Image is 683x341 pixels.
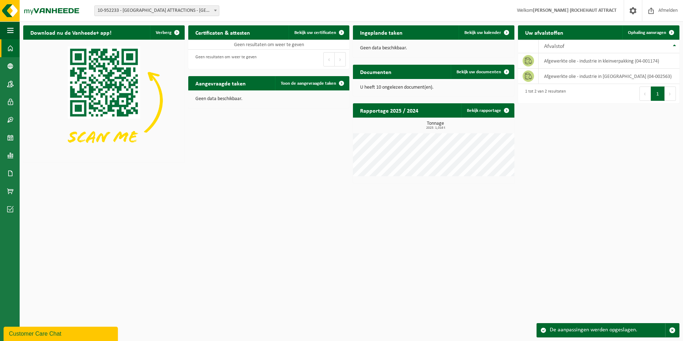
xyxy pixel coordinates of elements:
img: Download de VHEPlus App [23,40,185,161]
span: 10-952233 - ROCHEHAUT ATTRACTIONS - ROCHEHAUT [94,5,219,16]
h2: Documenten [353,65,399,79]
h3: Tonnage [357,121,514,130]
strong: [PERSON_NAME] (ROCHEHAUT ATTRACT [533,8,617,13]
span: Bekijk uw kalender [464,30,501,35]
button: Next [665,87,676,101]
p: U heeft 10 ongelezen document(en). [360,85,507,90]
a: Bekijk uw kalender [459,25,514,40]
button: Previous [323,52,335,66]
button: 1 [651,87,665,101]
td: Geen resultaten om weer te geven [188,40,350,50]
span: Toon de aangevraagde taken [281,81,336,86]
h2: Aangevraagde taken [188,76,253,90]
span: Bekijk uw certificaten [294,30,336,35]
span: Afvalstof [544,44,564,49]
div: 1 tot 2 van 2 resultaten [522,86,566,102]
span: 10-952233 - ROCHEHAUT ATTRACTIONS - ROCHEHAUT [95,6,219,16]
p: Geen data beschikbaar. [195,97,343,102]
button: Verberg [150,25,184,40]
div: De aanpassingen werden opgeslagen. [550,323,665,337]
button: Previous [639,87,651,101]
h2: Rapportage 2025 / 2024 [353,103,425,117]
td: afgewerkte olie - industrie in [GEOGRAPHIC_DATA] (04-002563) [539,69,679,84]
a: Bekijk rapportage [461,103,514,118]
span: 2025: 1,016 t [357,126,514,130]
h2: Download nu de Vanheede+ app! [23,25,119,39]
a: Bekijk uw certificaten [289,25,349,40]
p: Geen data beschikbaar. [360,46,507,51]
h2: Uw afvalstoffen [518,25,570,39]
button: Next [335,52,346,66]
a: Toon de aangevraagde taken [275,76,349,90]
span: Ophaling aanvragen [628,30,666,35]
a: Ophaling aanvragen [622,25,679,40]
div: Geen resultaten om weer te geven [192,51,256,67]
span: Verberg [156,30,171,35]
a: Bekijk uw documenten [451,65,514,79]
h2: Certificaten & attesten [188,25,257,39]
span: Bekijk uw documenten [457,70,501,74]
td: afgewerkte olie - industrie in kleinverpakking (04-001174) [539,53,679,69]
h2: Ingeplande taken [353,25,410,39]
iframe: chat widget [4,325,119,341]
